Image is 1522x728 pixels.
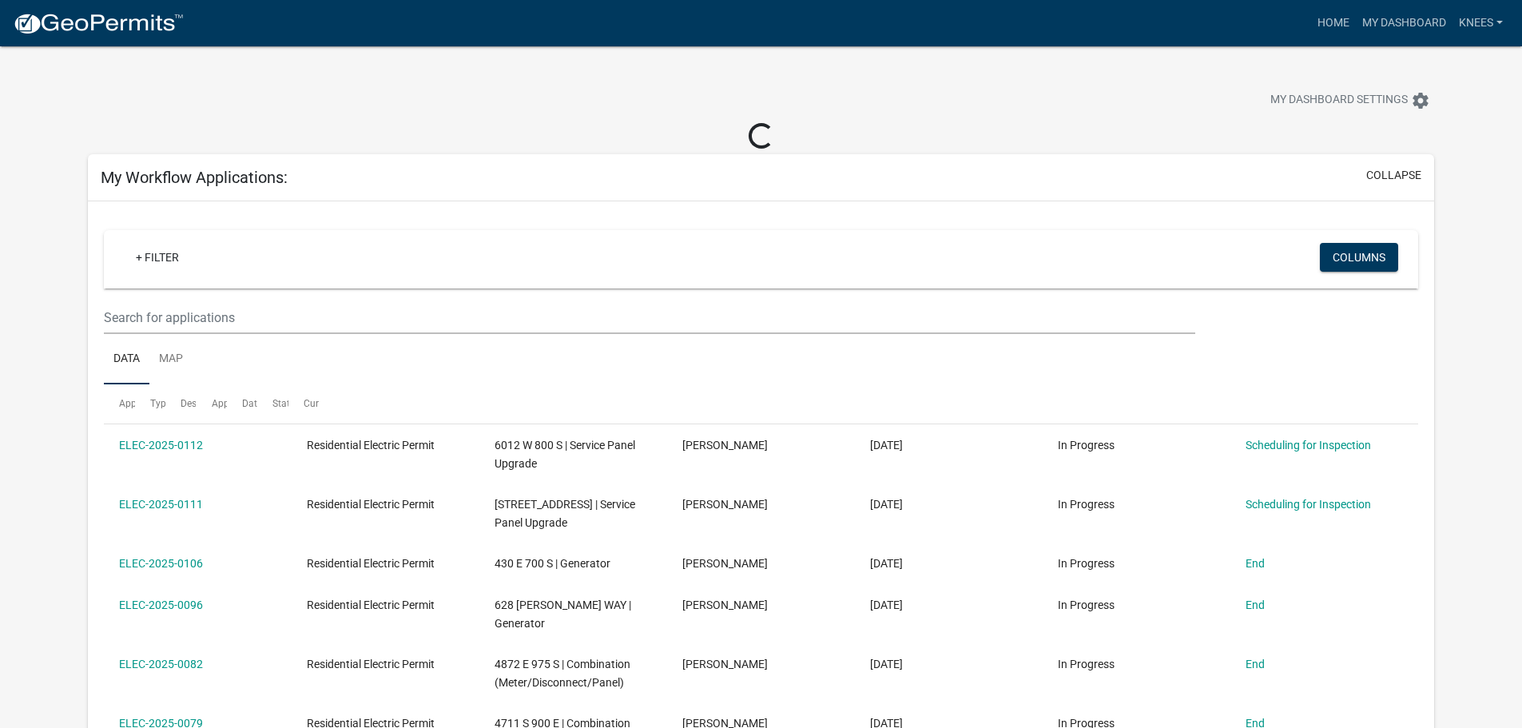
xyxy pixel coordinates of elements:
span: In Progress [1058,557,1115,570]
a: ELEC-2025-0096 [119,599,203,611]
a: ELEC-2025-0082 [119,658,203,670]
span: 09/04/2025 [870,557,903,570]
span: Type [150,398,171,409]
a: + Filter [123,243,192,272]
a: Data [104,334,149,385]
button: Columns [1320,243,1398,272]
datatable-header-cell: Applicant [196,384,226,423]
span: Date Created [242,398,298,409]
span: In Progress [1058,599,1115,611]
span: 08/20/2025 [870,599,903,611]
span: Description [181,398,229,409]
span: Levi Biggs [682,557,768,570]
span: 09/15/2025 [870,498,903,511]
datatable-header-cell: Date Created [227,384,257,423]
span: Levi Biggs [682,658,768,670]
span: In Progress [1058,658,1115,670]
button: collapse [1366,167,1421,184]
a: My Dashboard [1356,8,1452,38]
a: ELEC-2025-0112 [119,439,203,452]
span: Current Activity [304,398,370,409]
a: End [1246,658,1265,670]
button: My Dashboard Settingssettings [1258,85,1443,116]
datatable-header-cell: Current Activity [288,384,319,423]
datatable-header-cell: Status [257,384,288,423]
span: 6012 W 800 S | Service Panel Upgrade [495,439,635,470]
span: Levi Biggs [682,599,768,611]
a: End [1246,599,1265,611]
i: settings [1411,91,1430,110]
a: Map [149,334,193,385]
span: Residential Electric Permit [307,599,435,611]
a: End [1246,557,1265,570]
span: Residential Electric Permit [307,439,435,452]
span: Levi Biggs [682,498,768,511]
span: Status [272,398,300,409]
a: ELEC-2025-0111 [119,498,203,511]
span: Applicant [212,398,253,409]
span: 400 W 6TH ST | Service Panel Upgrade [495,498,635,529]
span: Levi Biggs [682,439,768,452]
span: Residential Electric Permit [307,498,435,511]
datatable-header-cell: Description [165,384,196,423]
span: In Progress [1058,498,1115,511]
input: Search for applications [104,301,1194,334]
span: In Progress [1058,439,1115,452]
a: ELEC-2025-0106 [119,557,203,570]
a: Home [1311,8,1356,38]
a: Scheduling for Inspection [1246,498,1371,511]
span: 430 E 700 S | Generator [495,557,610,570]
a: Scheduling for Inspection [1246,439,1371,452]
span: 09/15/2025 [870,439,903,452]
a: Knees [1452,8,1509,38]
h5: My Workflow Applications: [101,168,288,187]
span: 628 WES WAY | Generator [495,599,631,630]
datatable-header-cell: Application Number [104,384,134,423]
span: Application Number [119,398,206,409]
span: 4872 E 975 S | Combination (Meter/Disconnect/Panel) [495,658,630,689]
span: Residential Electric Permit [307,557,435,570]
datatable-header-cell: Type [135,384,165,423]
span: Residential Electric Permit [307,658,435,670]
span: 07/23/2025 [870,658,903,670]
span: My Dashboard Settings [1270,91,1408,110]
